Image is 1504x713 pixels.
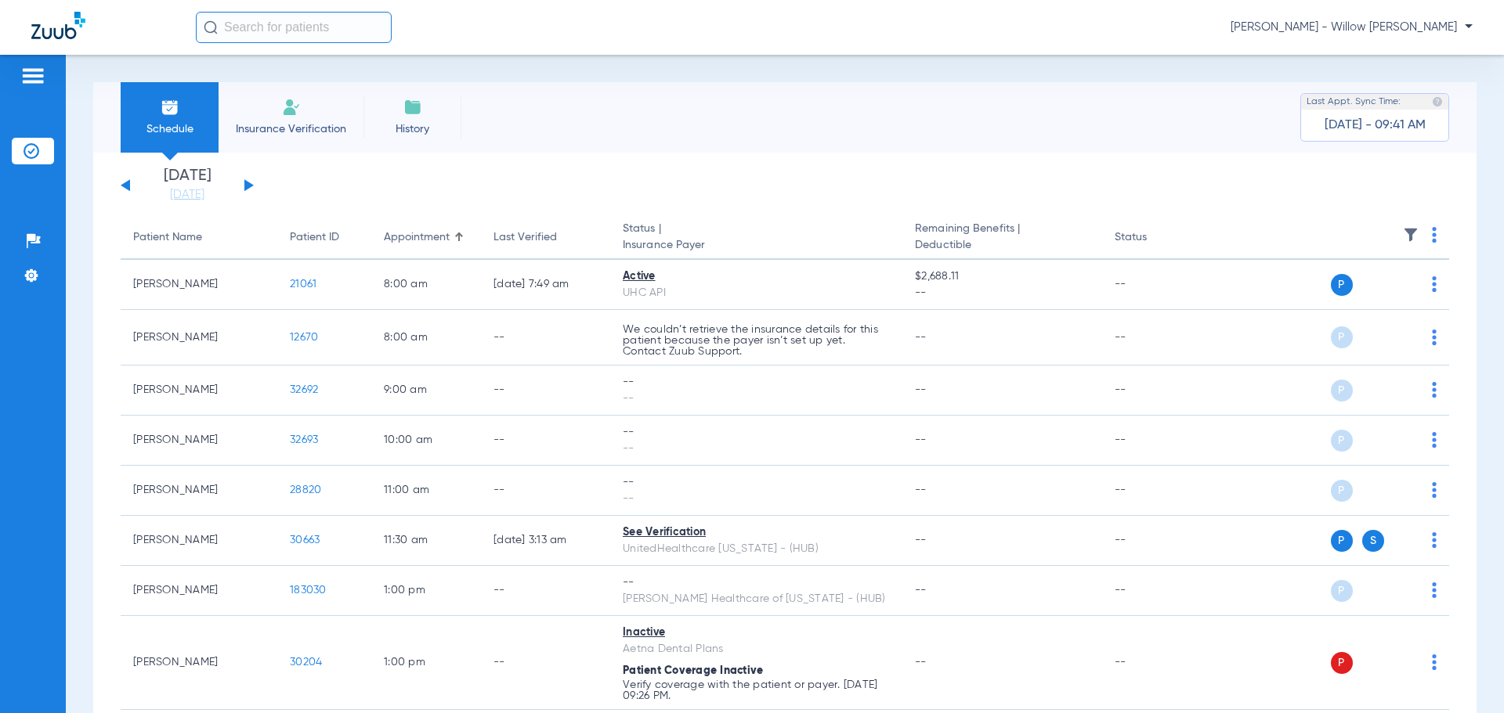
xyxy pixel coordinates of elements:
img: group-dot-blue.svg [1432,432,1437,448]
td: 8:00 AM [371,310,481,366]
span: Deductible [915,237,1089,254]
span: P [1331,580,1353,602]
td: [PERSON_NAME] [121,466,277,516]
span: Schedule [132,121,207,137]
td: -- [1102,310,1208,366]
div: UnitedHealthcare [US_STATE] - (HUB) [623,541,890,557]
span: -- [915,434,927,445]
span: P [1331,652,1353,674]
td: 11:30 AM [371,516,481,566]
span: 183030 [290,585,327,596]
div: Aetna Dental Plans [623,641,890,657]
td: -- [1102,366,1208,416]
div: Patient Name [133,229,202,246]
td: [PERSON_NAME] [121,566,277,616]
div: -- [623,391,890,407]
span: P [1331,274,1353,296]
img: Manual Insurance Verification [282,98,301,117]
img: History [403,98,422,117]
span: Insurance Verification [230,121,352,137]
div: Patient Name [133,229,265,246]
div: UHC API [623,285,890,301]
div: -- [623,474,890,491]
img: group-dot-blue.svg [1432,382,1437,398]
div: [PERSON_NAME] Healthcare of [US_STATE] - (HUB) [623,591,890,607]
span: Last Appt. Sync Time: [1307,94,1401,110]
img: group-dot-blue.svg [1432,276,1437,292]
img: x.svg [1397,482,1412,498]
input: Search for patients [196,12,392,43]
td: -- [1102,566,1208,616]
td: [DATE] 3:13 AM [481,516,610,566]
img: group-dot-blue.svg [1432,329,1437,345]
td: -- [481,616,610,710]
div: -- [623,374,890,391]
img: group-dot-blue.svg [1432,227,1437,243]
td: -- [1102,260,1208,310]
img: filter.svg [1403,227,1419,243]
td: [PERSON_NAME] [121,260,277,310]
td: -- [1102,416,1208,466]
td: [PERSON_NAME] [121,516,277,566]
div: Active [623,268,890,285]
div: Patient ID [290,229,339,246]
span: -- [915,332,927,343]
span: -- [915,384,927,395]
div: -- [623,424,890,441]
span: 12670 [290,332,318,343]
img: x.svg [1397,382,1412,398]
img: group-dot-blue.svg [1432,532,1437,548]
span: 30204 [290,657,322,668]
img: Search Icon [204,20,218,34]
img: Zuub Logo [31,12,85,39]
td: 1:00 PM [371,566,481,616]
img: group-dot-blue.svg [1432,654,1437,670]
span: -- [915,285,1089,301]
img: x.svg [1397,582,1412,598]
img: x.svg [1397,654,1412,670]
td: -- [1102,616,1208,710]
td: 9:00 AM [371,366,481,416]
td: -- [481,310,610,366]
img: Schedule [161,98,179,117]
td: -- [1102,516,1208,566]
span: [PERSON_NAME] - Willow [PERSON_NAME] [1231,20,1473,35]
th: Remaining Benefits | [902,216,1101,260]
span: [DATE] - 09:41 AM [1325,117,1426,133]
div: Appointment [384,229,450,246]
div: -- [623,441,890,457]
td: -- [481,366,610,416]
div: Last Verified [493,229,598,246]
span: P [1331,326,1353,348]
img: x.svg [1397,329,1412,345]
div: -- [623,574,890,591]
td: 8:00 AM [371,260,481,310]
a: [DATE] [140,187,234,203]
span: 32693 [290,434,318,445]
span: -- [915,657,927,668]
span: P [1331,430,1353,452]
div: Patient ID [290,229,359,246]
span: S [1362,530,1384,552]
td: -- [1102,466,1208,516]
img: x.svg [1397,532,1412,548]
img: x.svg [1397,276,1412,292]
img: x.svg [1397,432,1412,448]
td: 1:00 PM [371,616,481,710]
span: P [1331,530,1353,552]
span: -- [915,585,927,596]
span: P [1331,480,1353,502]
span: 30663 [290,535,320,546]
li: [DATE] [140,168,234,203]
td: [PERSON_NAME] [121,310,277,366]
div: -- [623,491,890,507]
p: Verify coverage with the patient or payer. [DATE] 09:26 PM. [623,679,890,701]
div: See Verification [623,524,890,541]
span: -- [915,484,927,495]
td: [DATE] 7:49 AM [481,260,610,310]
td: -- [481,416,610,466]
div: Appointment [384,229,468,246]
img: last sync help info [1432,96,1443,107]
span: 21061 [290,279,316,290]
div: Inactive [623,625,890,641]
